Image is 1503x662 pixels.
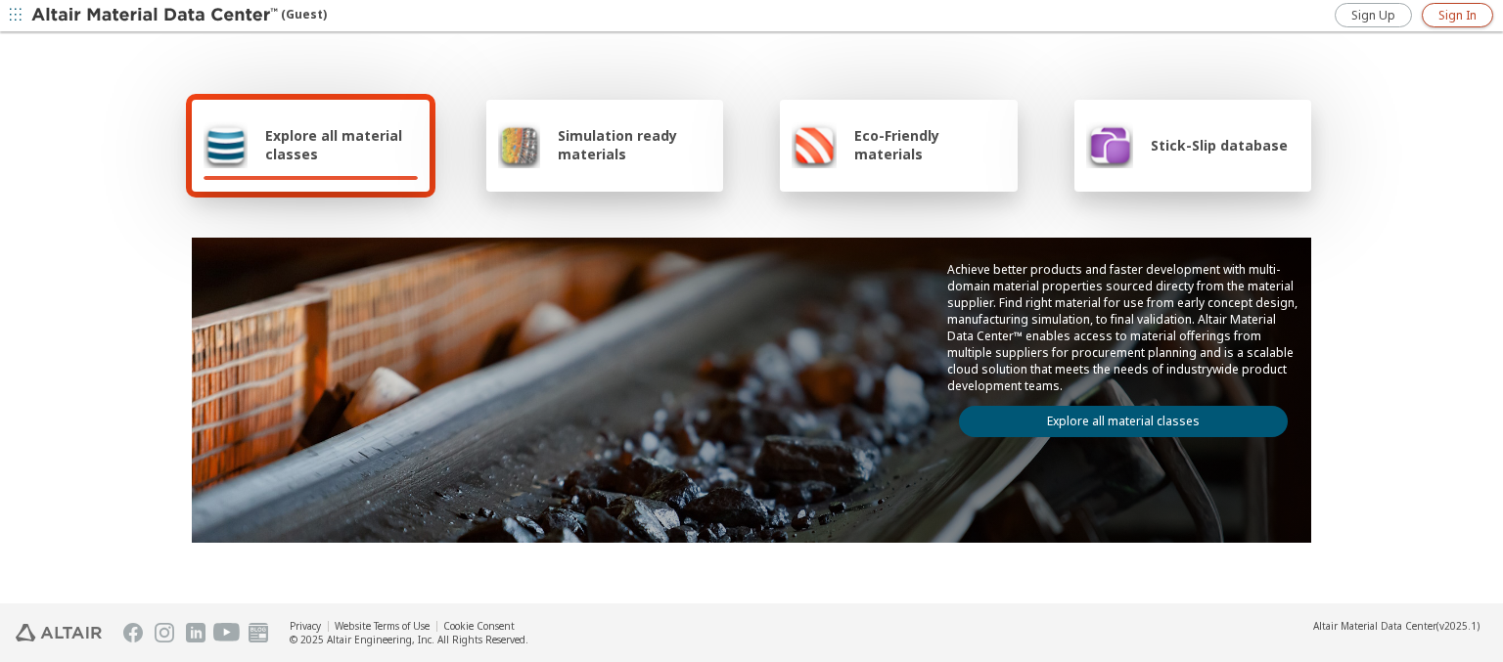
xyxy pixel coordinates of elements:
a: Sign Up [1335,3,1412,27]
span: Stick-Slip database [1151,136,1288,154]
a: Sign In [1422,3,1493,27]
span: Sign In [1438,8,1477,23]
span: Sign Up [1351,8,1395,23]
a: Website Terms of Use [335,619,430,633]
span: Explore all material classes [265,126,418,163]
div: © 2025 Altair Engineering, Inc. All Rights Reserved. [290,633,528,646]
p: Achieve better products and faster development with multi-domain material properties sourced dire... [947,261,1299,394]
img: Eco-Friendly materials [792,121,837,168]
img: Altair Material Data Center [31,6,281,25]
div: (v2025.1) [1313,619,1480,633]
span: Simulation ready materials [558,126,711,163]
img: Altair Engineering [16,624,102,641]
img: Explore all material classes [204,121,248,168]
span: Altair Material Data Center [1313,619,1436,633]
span: Eco-Friendly materials [854,126,1005,163]
div: (Guest) [31,6,327,25]
a: Privacy [290,619,321,633]
a: Explore all material classes [959,406,1288,437]
img: Stick-Slip database [1086,121,1133,168]
a: Cookie Consent [443,619,515,633]
img: Simulation ready materials [498,121,540,168]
